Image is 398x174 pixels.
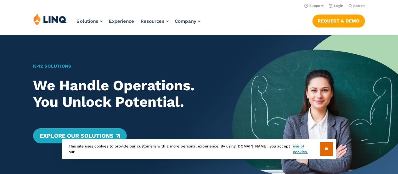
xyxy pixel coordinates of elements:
[33,77,216,111] h2: We Handle Operations. You Unlock Potential.
[62,139,336,159] div: This site uses cookies to provide our customers with a more personal experience. By using [DOMAIN...
[329,4,344,8] a: Login
[304,4,324,8] a: Support
[77,13,200,34] nav: Primary Navigation
[175,18,196,24] span: Company
[141,18,169,24] a: Resources
[312,15,365,27] a: Request a Demo
[175,18,200,24] a: Company
[77,18,103,24] a: Solutions
[33,13,67,25] img: LINQ | K‑12 Software
[353,4,365,8] span: Search
[349,3,365,8] button: Open Search Bar
[293,143,320,155] a: use of cookies.
[312,13,365,27] nav: Button Navigation
[141,18,165,24] span: Resources
[33,128,126,143] a: Explore Our Solutions
[109,18,134,24] a: Experience
[33,63,216,69] h1: K‑12 Solutions
[77,18,98,24] span: Solutions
